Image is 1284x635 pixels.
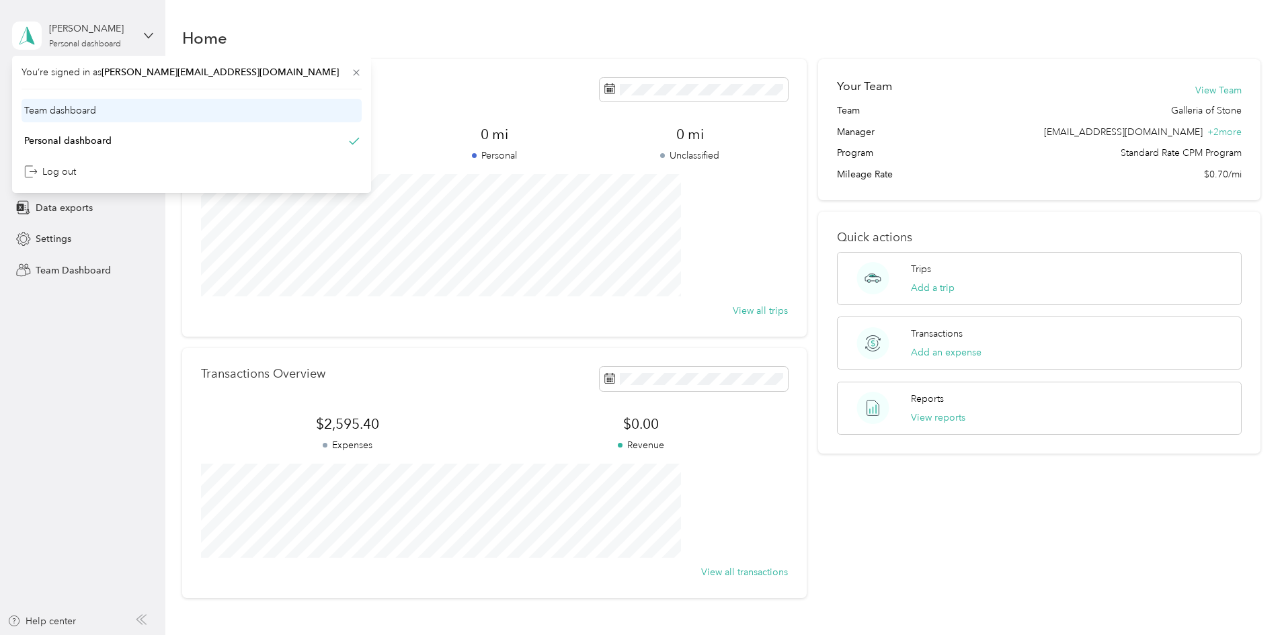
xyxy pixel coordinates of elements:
[397,125,592,144] span: 0 mi
[1209,560,1284,635] iframe: Everlance-gr Chat Button Frame
[49,22,133,36] div: [PERSON_NAME]
[837,230,1242,245] p: Quick actions
[494,438,787,452] p: Revenue
[911,345,981,359] button: Add an expense
[182,31,227,45] h1: Home
[102,67,339,78] span: [PERSON_NAME][EMAIL_ADDRESS][DOMAIN_NAME]
[911,281,955,295] button: Add a trip
[1171,103,1242,118] span: Galleria of Stone
[36,263,111,278] span: Team Dashboard
[1121,146,1242,160] span: Standard Rate CPM Program
[7,614,76,628] button: Help center
[397,149,592,163] p: Personal
[1204,167,1242,181] span: $0.70/mi
[22,65,362,79] span: You’re signed in as
[24,165,76,179] div: Log out
[733,304,788,318] button: View all trips
[36,232,71,246] span: Settings
[837,167,893,181] span: Mileage Rate
[36,201,93,215] span: Data exports
[592,125,788,144] span: 0 mi
[201,367,325,381] p: Transactions Overview
[911,411,965,425] button: View reports
[837,103,860,118] span: Team
[837,146,873,160] span: Program
[201,438,494,452] p: Expenses
[24,134,112,148] div: Personal dashboard
[592,149,788,163] p: Unclassified
[701,565,788,579] button: View all transactions
[837,125,875,139] span: Manager
[837,78,892,95] h2: Your Team
[49,40,121,48] div: Personal dashboard
[201,415,494,433] span: $2,595.40
[911,262,931,276] p: Trips
[1044,126,1203,138] span: [EMAIL_ADDRESS][DOMAIN_NAME]
[911,392,944,406] p: Reports
[494,415,787,433] span: $0.00
[1195,83,1242,97] button: View Team
[911,327,963,341] p: Transactions
[24,103,96,118] div: Team dashboard
[1207,126,1242,138] span: + 2 more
